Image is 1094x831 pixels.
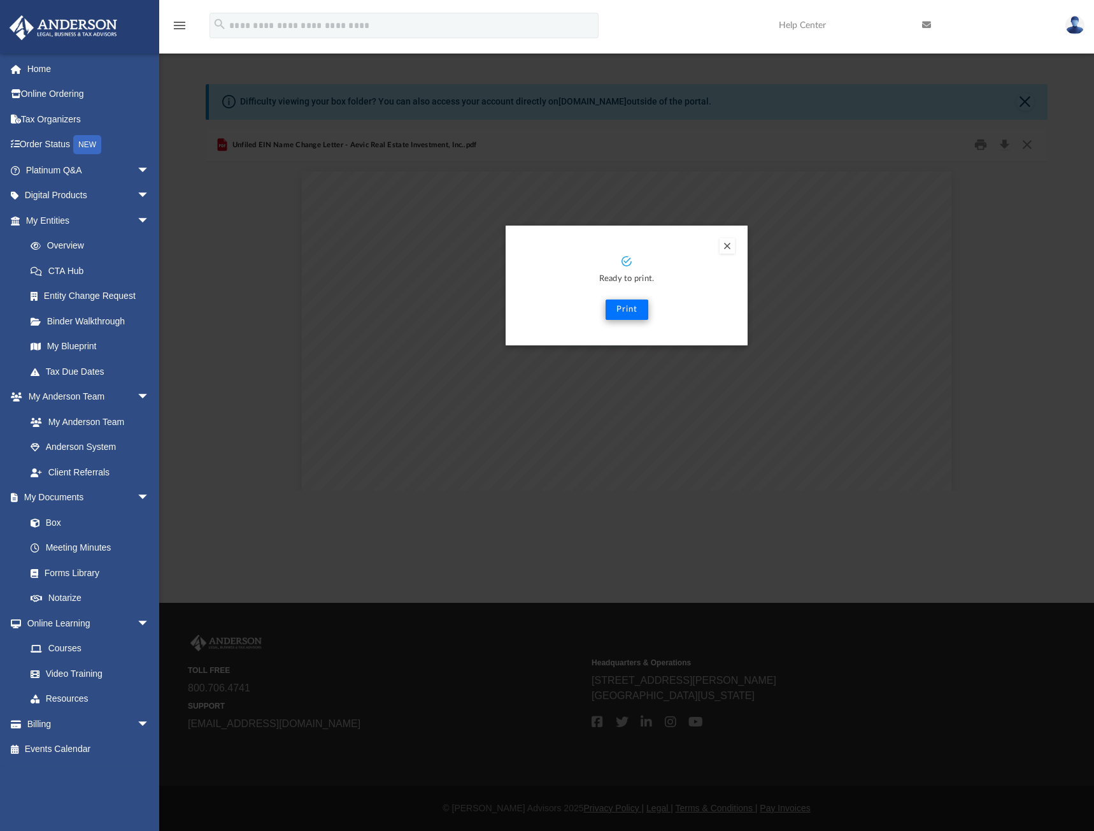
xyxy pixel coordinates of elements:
a: Video Training [18,661,156,686]
span: arrow_drop_down [137,183,162,209]
img: User Pic [1065,16,1084,34]
a: My Anderson Team [18,409,156,435]
img: Anderson Advisors Platinum Portal [6,15,121,40]
p: Ready to print. [518,272,735,287]
a: Forms Library [18,560,156,586]
a: My Documentsarrow_drop_down [9,485,162,510]
a: menu [172,24,187,33]
a: Order StatusNEW [9,132,169,158]
a: My Entitiesarrow_drop_down [9,208,169,233]
a: Tax Organizers [9,106,169,132]
a: Anderson System [18,435,162,460]
a: CTA Hub [18,258,169,284]
a: Entity Change Request [18,284,169,309]
a: Events Calendar [9,737,169,762]
span: arrow_drop_down [137,611,162,637]
a: My Anderson Teamarrow_drop_down [9,384,162,410]
a: Billingarrow_drop_down [9,711,169,737]
span: arrow_drop_down [137,157,162,184]
span: arrow_drop_down [137,384,162,410]
a: Resources [18,686,162,712]
a: Client Referrals [18,459,162,485]
a: Courses [18,636,162,661]
a: Digital Productsarrow_drop_down [9,183,169,208]
a: Platinum Q&Aarrow_drop_down [9,157,169,183]
span: arrow_drop_down [137,208,162,234]
a: Meeting Minutes [18,535,162,561]
i: menu [172,18,187,33]
a: Online Learningarrow_drop_down [9,611,162,636]
a: Home [9,56,169,82]
i: search [213,17,227,31]
span: arrow_drop_down [137,485,162,511]
span: arrow_drop_down [137,711,162,737]
a: My Blueprint [18,334,162,359]
a: Tax Due Dates [18,359,169,384]
a: Overview [18,233,169,259]
a: Online Ordering [9,82,169,107]
button: Print [606,300,648,320]
div: Preview [206,129,1047,491]
div: NEW [73,135,101,154]
a: Notarize [18,586,162,611]
a: Box [18,510,156,535]
a: Binder Walkthrough [18,308,169,334]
